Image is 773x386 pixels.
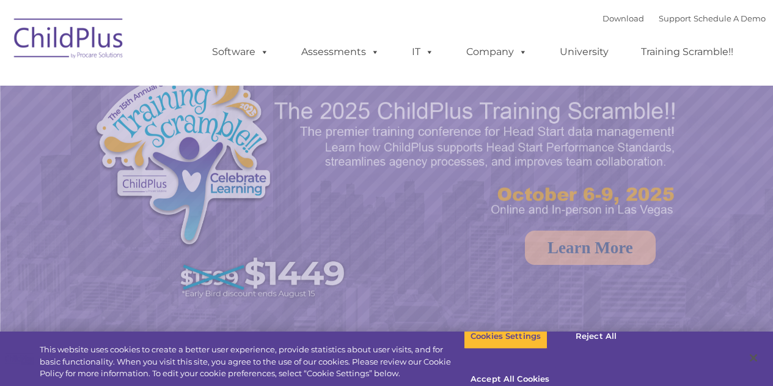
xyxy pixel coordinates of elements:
[289,40,392,64] a: Assessments
[200,40,281,64] a: Software
[400,40,446,64] a: IT
[603,13,766,23] font: |
[464,324,548,349] button: Cookies Settings
[629,40,746,64] a: Training Scramble!!
[525,231,656,265] a: Learn More
[659,13,691,23] a: Support
[40,344,464,380] div: This website uses cookies to create a better user experience, provide statistics about user visit...
[740,344,767,371] button: Close
[548,40,621,64] a: University
[603,13,644,23] a: Download
[454,40,540,64] a: Company
[694,13,766,23] a: Schedule A Demo
[8,10,130,71] img: ChildPlus by Procare Solutions
[558,324,634,349] button: Reject All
